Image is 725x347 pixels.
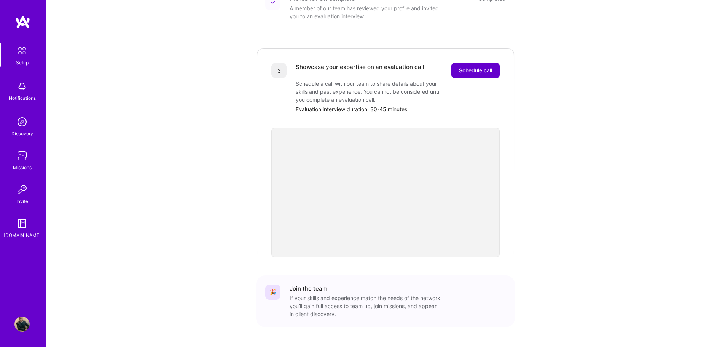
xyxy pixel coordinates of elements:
[16,59,29,67] div: Setup
[296,63,424,78] div: Showcase your expertise on an evaluation call
[14,43,30,59] img: setup
[9,94,36,102] div: Notifications
[296,105,500,113] div: Evaluation interview duration: 30-45 minutes
[290,294,442,318] div: If your skills and experience match the needs of the network, you’ll gain full access to team up,...
[14,114,30,130] img: discovery
[290,285,327,293] div: Join the team
[459,67,492,74] span: Schedule call
[271,63,287,78] div: 3
[4,231,41,239] div: [DOMAIN_NAME]
[14,148,30,163] img: teamwork
[14,216,30,231] img: guide book
[13,163,32,171] div: Missions
[13,317,32,332] a: User Avatar
[296,80,448,104] div: Schedule a call with our team to share details about your skills and past experience. You cannot ...
[265,285,280,300] div: 🎉
[451,63,500,78] button: Schedule call
[14,79,30,94] img: bell
[16,197,28,205] div: Invite
[290,4,442,20] div: A member of our team has reviewed your profile and invited you to an evaluation interview.
[271,128,500,257] iframe: video
[11,130,33,138] div: Discovery
[14,317,30,332] img: User Avatar
[14,182,30,197] img: Invite
[15,15,30,29] img: logo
